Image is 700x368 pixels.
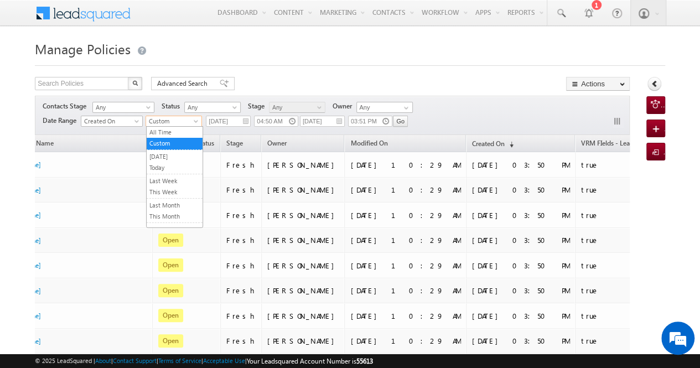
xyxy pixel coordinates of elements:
[505,140,514,149] span: (sorted descending)
[58,58,186,72] div: Chat with us now
[267,286,340,296] div: [PERSON_NAME]
[226,235,256,245] div: Fresh
[267,235,340,245] div: [PERSON_NAME]
[575,137,685,152] a: VRM FIelds - Lead Push Response
[267,311,340,321] div: [PERSON_NAME]
[147,200,203,210] a: Last Month
[472,210,570,220] div: [DATE] 03:50 PM
[350,336,461,346] div: [DATE] 10:29 AM
[247,357,373,365] span: Your Leadsquared Account Number is
[472,139,505,148] span: Created On
[147,127,203,137] a: All Time
[581,235,680,245] div: true
[81,116,139,126] span: Created On
[350,210,461,220] div: [DATE] 10:29 AM
[345,137,393,152] a: Modified On
[226,336,256,346] div: Fresh
[35,40,131,58] span: Manage Policies
[226,139,243,147] span: Stage
[158,284,183,297] span: Open
[566,77,630,91] button: Actions
[472,160,570,170] div: [DATE] 03:50 PM
[158,334,183,348] span: Open
[333,101,356,111] span: Owner
[226,210,256,220] div: Fresh
[581,160,680,170] div: true
[350,235,461,245] div: [DATE] 10:29 AM
[147,225,203,235] a: Last Year
[158,258,183,272] span: Open
[151,287,201,302] em: Start Chat
[182,6,208,32] div: Minimize live chat window
[35,356,373,366] span: © 2025 LeadSquared | | | | |
[581,210,680,220] div: true
[581,185,680,195] div: true
[95,357,111,364] a: About
[267,185,340,195] div: [PERSON_NAME]
[267,160,340,170] div: [PERSON_NAME]
[350,160,461,170] div: [DATE] 10:29 AM
[158,234,183,247] span: Open
[19,58,46,72] img: d_60004797649_company_0_60004797649
[269,102,322,112] span: Any
[267,139,287,147] span: Owner
[356,102,413,113] input: Type to Search
[81,116,143,127] a: Created On
[113,357,157,364] a: Contact Support
[157,79,211,89] span: Advanced Search
[581,139,679,147] span: VRM FIelds - Lead Push Response
[147,163,203,173] a: Today
[226,185,256,195] div: Fresh
[147,187,203,197] a: This Week
[472,185,570,195] div: [DATE] 03:50 PM
[267,336,340,346] div: [PERSON_NAME]
[226,261,256,271] div: Fresh
[581,286,680,296] div: true
[248,101,269,111] span: Stage
[162,101,184,111] span: Status
[398,102,412,113] a: Show All Items
[147,176,203,186] a: Last Week
[472,286,570,296] div: [DATE] 03:50 PM
[92,102,154,113] a: Any
[581,336,680,346] div: true
[350,286,461,296] div: [DATE] 10:29 AM
[472,311,570,321] div: [DATE] 03:50 PM
[147,152,203,162] a: [DATE]
[158,309,183,322] span: Open
[147,138,203,148] a: Custom
[184,102,241,113] a: Any
[93,102,151,112] span: Any
[185,102,237,112] span: Any
[203,357,245,364] a: Acceptable Use
[267,261,340,271] div: [PERSON_NAME]
[146,126,203,228] ul: Custom
[472,261,570,271] div: [DATE] 03:50 PM
[350,311,461,321] div: [DATE] 10:29 AM
[350,261,461,271] div: [DATE] 10:29 AM
[14,102,202,278] textarea: Type your message and hit 'Enter'
[226,160,256,170] div: Fresh
[146,116,199,126] span: Custom
[267,210,340,220] div: [PERSON_NAME]
[466,137,519,152] a: Created On(sorted descending)
[226,311,256,321] div: Fresh
[43,116,81,126] span: Date Range
[350,185,461,195] div: [DATE] 10:29 AM
[43,101,91,111] span: Contacts Stage
[472,235,570,245] div: [DATE] 03:50 PM
[158,357,201,364] a: Terms of Service
[393,116,408,127] input: Go
[581,261,680,271] div: true
[221,137,248,152] a: Stage
[472,336,570,346] div: [DATE] 03:50 PM
[226,286,256,296] div: Fresh
[146,116,202,127] a: Custom
[581,311,680,321] div: true
[132,80,138,86] img: Search
[350,139,387,147] span: Modified On
[356,357,373,365] span: 55613
[269,102,325,113] a: Any
[147,211,203,221] a: This Month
